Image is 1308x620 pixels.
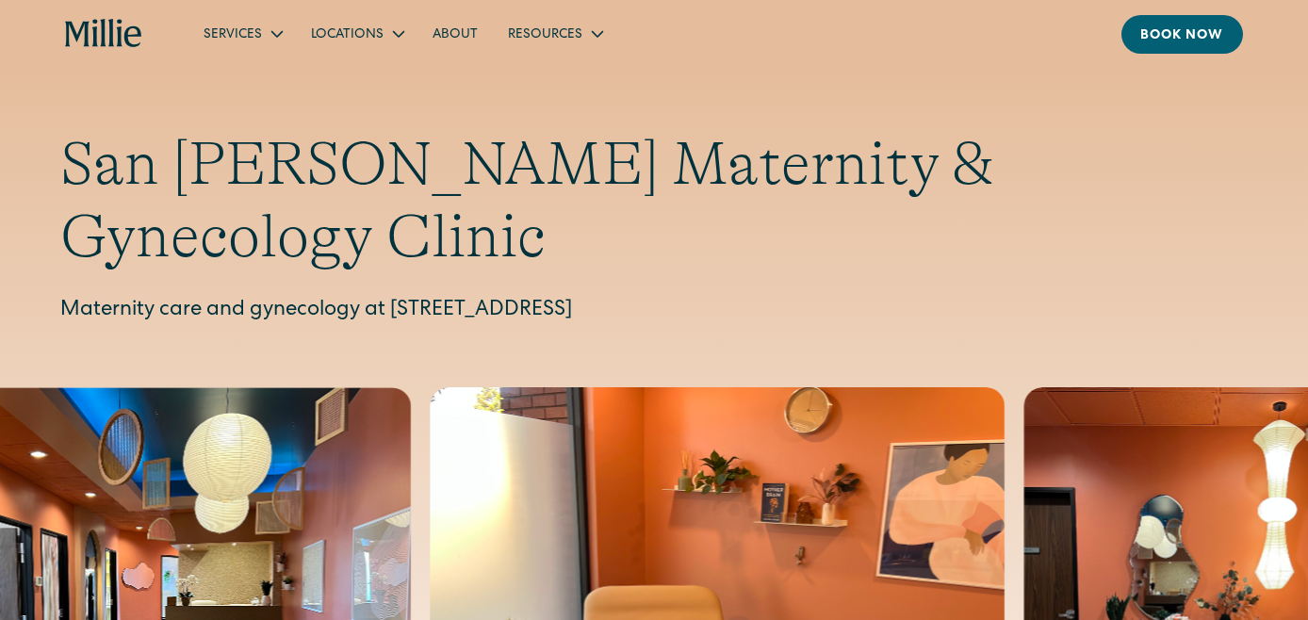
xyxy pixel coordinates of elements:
[508,25,582,45] div: Resources
[204,25,262,45] div: Services
[60,128,1248,273] h1: San [PERSON_NAME] Maternity & Gynecology Clinic
[1121,15,1243,54] a: Book now
[417,18,493,49] a: About
[296,18,417,49] div: Locations
[493,18,616,49] div: Resources
[1140,26,1224,46] div: Book now
[311,25,384,45] div: Locations
[65,19,142,49] a: home
[188,18,296,49] div: Services
[60,296,1248,327] p: Maternity care and gynecology at [STREET_ADDRESS]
